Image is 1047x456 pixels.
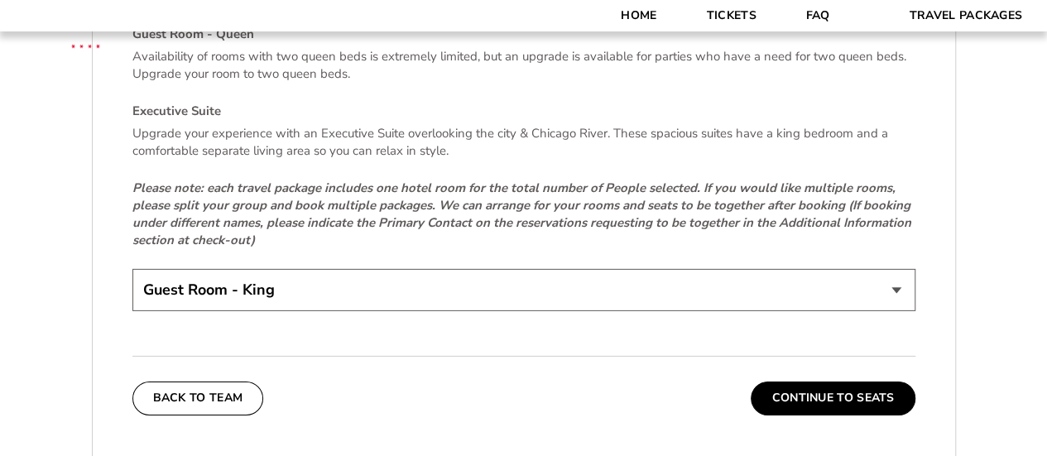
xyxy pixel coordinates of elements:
[132,180,911,248] em: Please note: each travel package includes one hotel room for the total number of People selected....
[132,48,915,83] p: Availability of rooms with two queen beds is extremely limited, but an upgrade is available for p...
[132,382,264,415] button: Back To Team
[50,8,122,80] img: CBS Sports Thanksgiving Classic
[132,26,915,43] h4: Guest Room - Queen
[132,125,915,160] p: Upgrade your experience with an Executive Suite overlooking the city & Chicago River. These spaci...
[751,382,915,415] button: Continue To Seats
[132,103,915,120] h4: Executive Suite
